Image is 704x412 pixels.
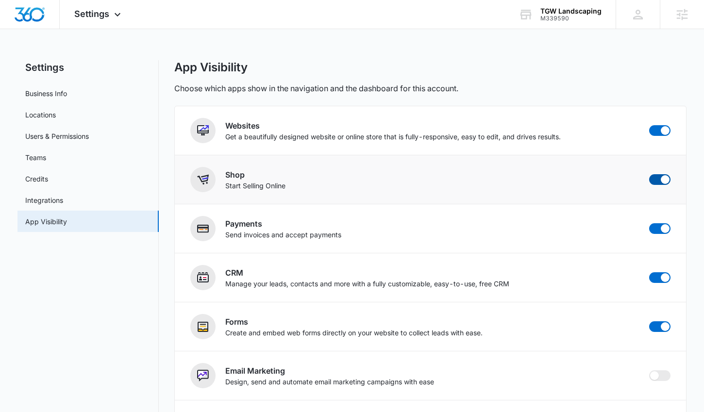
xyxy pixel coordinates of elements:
[174,60,248,75] h1: App Visibility
[225,279,509,289] p: Manage your leads, contacts and more with a fully customizable, easy-to-use, free CRM
[174,82,458,94] p: Choose which apps show in the navigation and the dashboard for this account.
[225,328,483,338] p: Create and embed web forms directly on your website to collect leads with ease.
[25,88,67,99] a: Business Info
[197,125,209,136] img: Websites
[225,267,509,279] h2: CRM
[25,216,67,227] a: App Visibility
[540,15,602,22] div: account id
[225,230,341,240] p: Send invoices and accept payments
[25,195,63,205] a: Integrations
[197,223,209,234] img: Payments
[225,181,285,191] p: Start Selling Online
[197,272,209,283] img: CRM
[25,174,48,184] a: Credits
[74,9,109,19] span: Settings
[197,370,209,381] img: Email Marketing
[225,316,483,328] h2: Forms
[225,132,561,142] p: Get a beautifully designed website or online store that is fully-responsive, easy to edit, and dr...
[225,218,341,230] h2: Payments
[25,152,46,163] a: Teams
[225,120,561,132] h2: Websites
[197,321,209,332] img: Forms
[17,60,159,75] h2: Settings
[540,7,602,15] div: account name
[25,131,89,141] a: Users & Permissions
[225,365,434,377] h2: Email Marketing
[197,174,209,185] img: Shop
[225,377,434,387] p: Design, send and automate email marketing campaigns with ease
[225,169,285,181] h2: Shop
[25,110,56,120] a: Locations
